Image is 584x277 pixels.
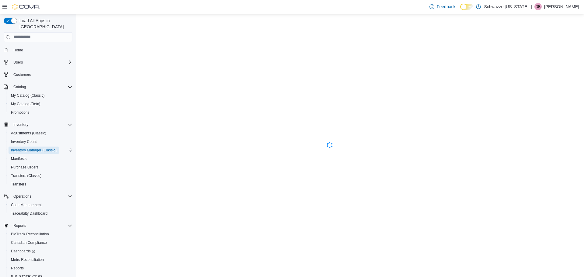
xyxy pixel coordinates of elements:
[11,249,35,254] span: Dashboards
[11,182,26,187] span: Transfers
[427,1,458,13] a: Feedback
[9,181,29,188] a: Transfers
[11,71,33,78] a: Customers
[9,201,72,209] span: Cash Management
[6,180,75,189] button: Transfers
[1,192,75,201] button: Operations
[1,70,75,79] button: Customers
[9,201,44,209] a: Cash Management
[6,108,75,117] button: Promotions
[13,85,26,89] span: Catalog
[6,255,75,264] button: Metrc Reconciliation
[484,3,528,10] p: Schwazze [US_STATE]
[13,122,28,127] span: Inventory
[9,210,72,217] span: Traceabilty Dashboard
[11,59,72,66] span: Users
[9,256,72,263] span: Metrc Reconciliation
[6,100,75,108] button: My Catalog (Beta)
[11,71,72,78] span: Customers
[9,265,26,272] a: Reports
[544,3,579,10] p: [PERSON_NAME]
[6,264,75,272] button: Reports
[6,171,75,180] button: Transfers (Classic)
[6,163,75,171] button: Purchase Orders
[11,121,72,128] span: Inventory
[531,3,532,10] p: |
[13,223,26,228] span: Reports
[12,4,40,10] img: Cova
[13,48,23,53] span: Home
[11,222,29,229] button: Reports
[9,164,41,171] a: Purchase Orders
[11,203,42,207] span: Cash Management
[9,256,46,263] a: Metrc Reconciliation
[11,110,30,115] span: Promotions
[11,93,45,98] span: My Catalog (Classic)
[9,210,50,217] a: Traceabilty Dashboard
[9,92,47,99] a: My Catalog (Classic)
[11,59,25,66] button: Users
[13,194,31,199] span: Operations
[9,100,43,108] a: My Catalog (Beta)
[11,83,72,91] span: Catalog
[11,257,44,262] span: Metrc Reconciliation
[6,129,75,137] button: Adjustments (Classic)
[11,222,72,229] span: Reports
[460,4,473,10] input: Dark Mode
[9,230,51,238] a: BioTrack Reconciliation
[9,147,59,154] a: Inventory Manager (Classic)
[1,221,75,230] button: Reports
[9,109,32,116] a: Promotions
[9,164,72,171] span: Purchase Orders
[534,3,542,10] div: Duncan Boggess
[11,193,34,200] button: Operations
[6,91,75,100] button: My Catalog (Classic)
[9,130,49,137] a: Adjustments (Classic)
[6,154,75,163] button: Manifests
[6,209,75,218] button: Traceabilty Dashboard
[9,248,72,255] span: Dashboards
[6,201,75,209] button: Cash Management
[11,83,28,91] button: Catalog
[1,120,75,129] button: Inventory
[9,130,72,137] span: Adjustments (Classic)
[1,46,75,54] button: Home
[9,239,49,246] a: Canadian Compliance
[9,138,39,145] a: Inventory Count
[9,172,72,179] span: Transfers (Classic)
[6,137,75,146] button: Inventory Count
[17,18,72,30] span: Load All Apps in [GEOGRAPHIC_DATA]
[9,147,72,154] span: Inventory Manager (Classic)
[6,230,75,238] button: BioTrack Reconciliation
[11,139,37,144] span: Inventory Count
[11,131,46,136] span: Adjustments (Classic)
[11,47,26,54] a: Home
[9,172,44,179] a: Transfers (Classic)
[11,121,31,128] button: Inventory
[6,238,75,247] button: Canadian Compliance
[11,173,41,178] span: Transfers (Classic)
[11,148,57,153] span: Inventory Manager (Classic)
[9,239,72,246] span: Canadian Compliance
[6,146,75,154] button: Inventory Manager (Classic)
[9,181,72,188] span: Transfers
[13,60,23,65] span: Users
[11,156,26,161] span: Manifests
[9,155,29,162] a: Manifests
[11,232,49,237] span: BioTrack Reconciliation
[9,248,38,255] a: Dashboards
[11,211,47,216] span: Traceabilty Dashboard
[9,230,72,238] span: BioTrack Reconciliation
[13,72,31,77] span: Customers
[11,165,39,170] span: Purchase Orders
[437,4,455,10] span: Feedback
[9,100,72,108] span: My Catalog (Beta)
[11,102,40,106] span: My Catalog (Beta)
[9,155,72,162] span: Manifests
[11,266,24,271] span: Reports
[11,46,72,54] span: Home
[9,92,72,99] span: My Catalog (Classic)
[11,193,72,200] span: Operations
[536,3,541,10] span: DB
